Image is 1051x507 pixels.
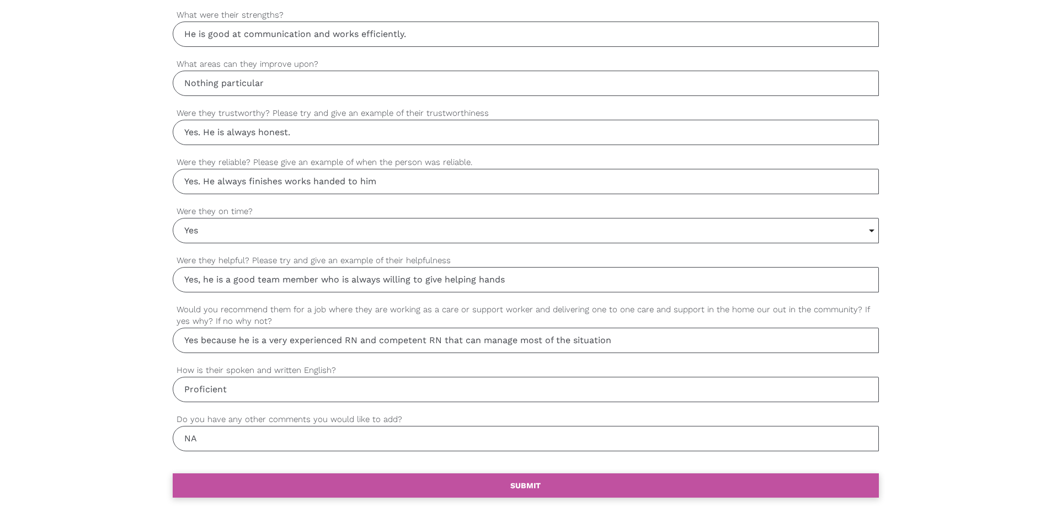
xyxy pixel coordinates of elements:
[173,9,879,22] label: What were their strengths?
[173,58,879,71] label: What areas can they improve upon?
[173,205,879,218] label: Were they on time?
[173,413,879,426] label: Do you have any other comments you would like to add?
[173,254,879,267] label: Were they helpful? Please try and give an example of their helpfulness
[173,364,879,377] label: How is their spoken and written English?
[173,303,879,328] label: Would you recommend them for a job where they are working as a care or support worker and deliver...
[173,156,879,169] label: Were they reliable? Please give an example of when the person was reliable.
[173,473,879,498] a: SUBMIT
[510,481,541,490] b: SUBMIT
[173,107,879,120] label: Were they trustworthy? Please try and give an example of their trustworthiness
